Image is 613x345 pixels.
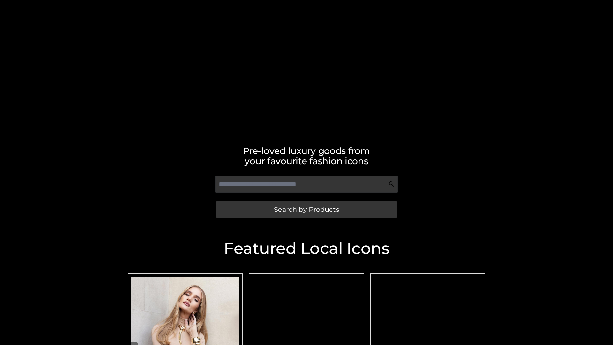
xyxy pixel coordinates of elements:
a: Search by Products [216,201,397,218]
span: Search by Products [274,206,339,213]
img: Search Icon [388,181,395,187]
h2: Featured Local Icons​ [125,241,488,257]
h2: Pre-loved luxury goods from your favourite fashion icons [125,146,488,166]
